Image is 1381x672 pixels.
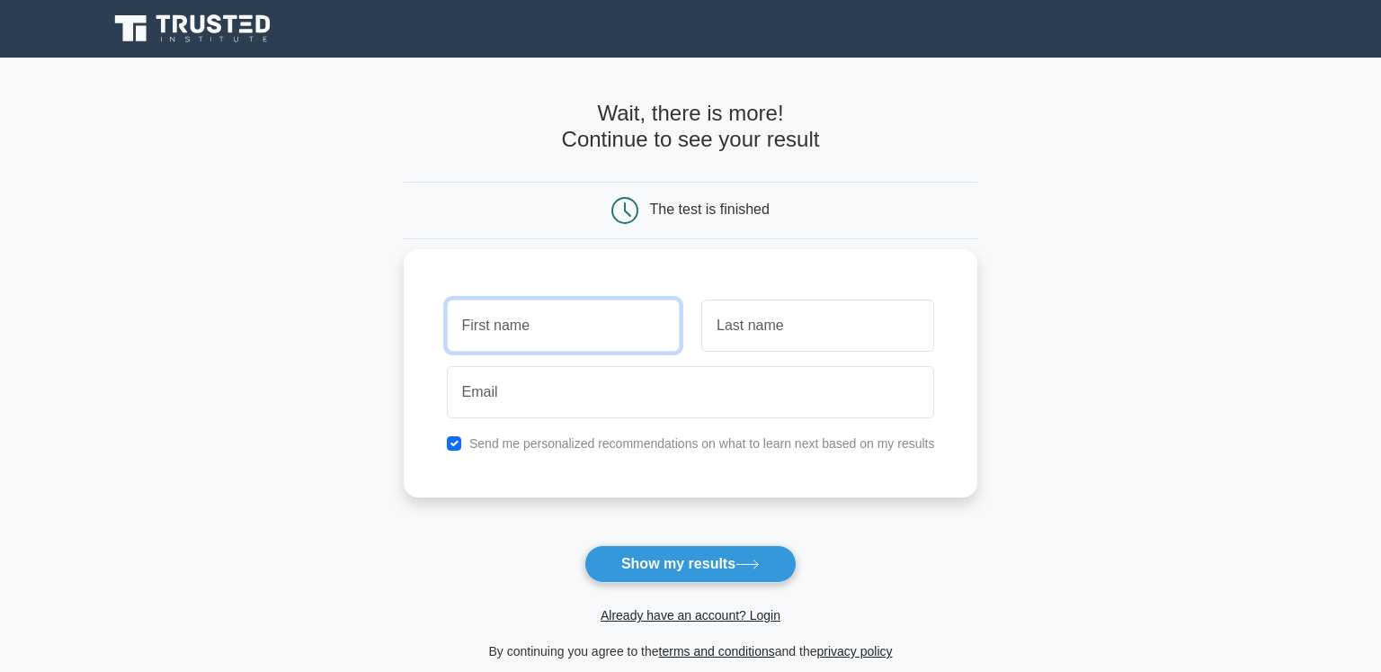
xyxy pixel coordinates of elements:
[584,545,797,583] button: Show my results
[817,644,893,659] a: privacy policy
[404,101,978,153] h4: Wait, there is more! Continue to see your result
[469,436,935,451] label: Send me personalized recommendations on what to learn next based on my results
[447,300,680,352] input: First name
[601,608,780,623] a: Already have an account? Login
[447,366,935,418] input: Email
[701,300,934,352] input: Last name
[650,202,770,217] div: The test is finished
[659,644,775,659] a: terms and conditions
[393,641,989,662] div: By continuing you agree to the and the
